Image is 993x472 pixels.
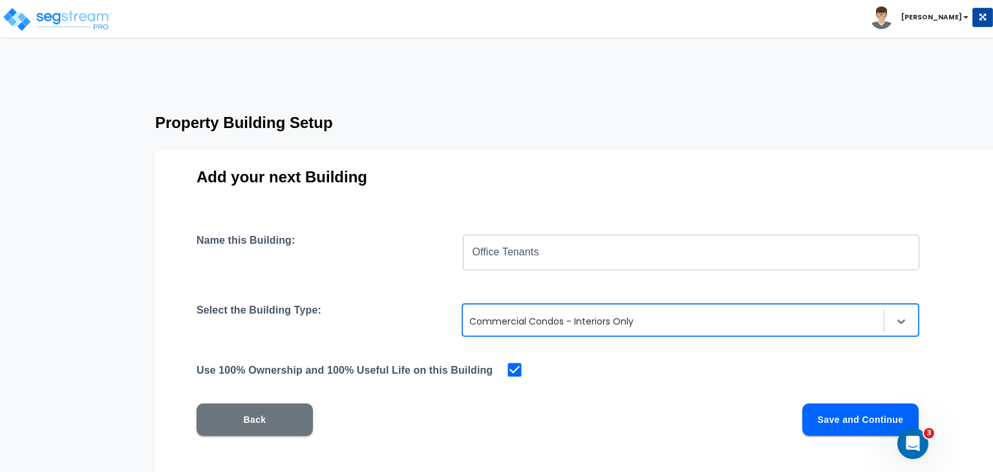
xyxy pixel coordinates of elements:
h3: Add your next Building [197,168,957,186]
h4: Name this Building: [197,234,295,270]
input: Building Name [463,234,919,270]
b: [PERSON_NAME] [901,12,962,22]
button: Back [197,403,313,436]
h4: Select the Building Type: [197,304,321,336]
span: 3 [924,428,934,438]
img: avatar.png [870,6,893,29]
h4: Use 100% Ownership and 100% Useful Life on this Building [197,361,493,379]
iframe: Intercom live chat [897,428,928,459]
img: logo_pro_r.png [2,6,112,32]
button: Save and Continue [802,403,919,436]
